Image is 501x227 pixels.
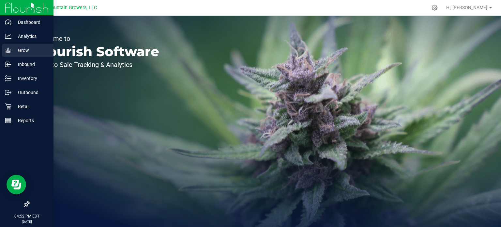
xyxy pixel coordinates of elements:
[35,61,159,68] p: Seed-to-Sale Tracking & Analytics
[5,103,11,110] inline-svg: Retail
[11,60,51,68] p: Inbound
[35,35,159,42] p: Welcome to
[5,47,11,54] inline-svg: Grow
[5,89,11,96] inline-svg: Outbound
[35,45,159,58] p: Flourish Software
[5,19,11,25] inline-svg: Dashboard
[11,18,51,26] p: Dashboard
[11,103,51,110] p: Retail
[11,74,51,82] p: Inventory
[5,117,11,124] inline-svg: Reports
[431,5,439,11] div: Manage settings
[5,33,11,40] inline-svg: Analytics
[11,32,51,40] p: Analytics
[11,46,51,54] p: Grow
[11,89,51,96] p: Outbound
[5,75,11,82] inline-svg: Inventory
[3,219,51,224] p: [DATE]
[11,117,51,124] p: Reports
[5,61,11,68] inline-svg: Inbound
[37,5,97,10] span: Blue Mountain Growers, LLC
[3,213,51,219] p: 04:52 PM EDT
[446,5,489,10] span: Hi, [PERSON_NAME]!
[7,175,26,194] iframe: Resource center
